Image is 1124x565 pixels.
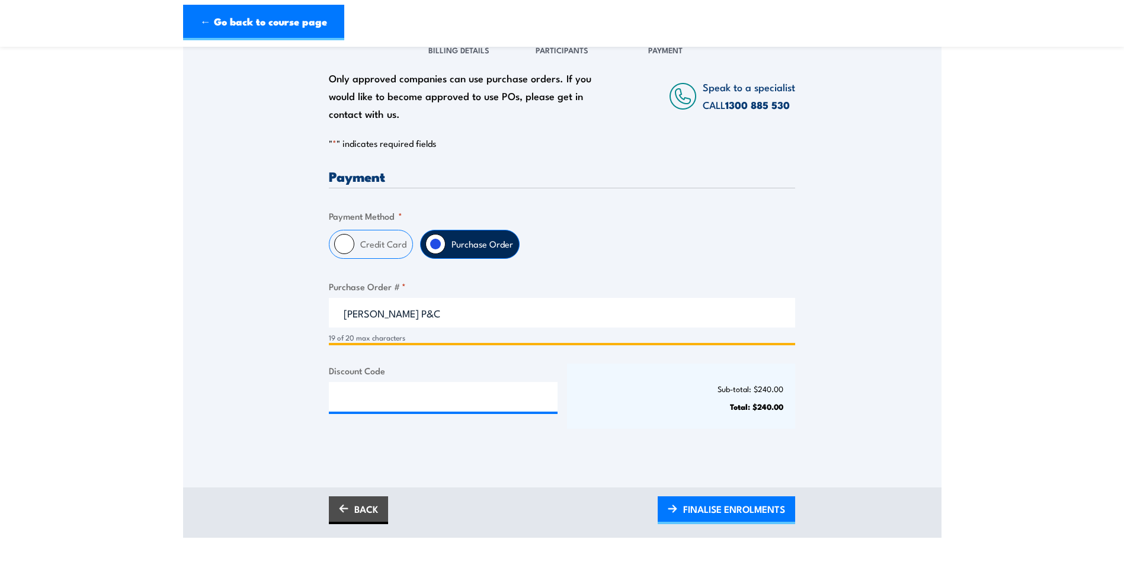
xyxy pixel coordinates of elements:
div: Only approved companies can use purchase orders. If you would like to become approved to use POs,... [329,69,598,123]
label: Discount Code [329,364,558,377]
label: Purchase Order # [329,280,795,293]
label: Credit Card [354,230,412,258]
p: Sub-total: $240.00 [579,384,784,393]
legend: Payment Method [329,209,402,223]
h3: Payment [329,169,795,183]
a: BACK [329,496,388,524]
span: Payment [648,44,683,56]
span: Participants [536,44,588,56]
label: Purchase Order [446,230,519,258]
a: 1300 885 530 [725,97,790,113]
p: " " indicates required fields [329,137,795,149]
strong: Total: $240.00 [730,400,783,412]
a: FINALISE ENROLMENTS [658,496,795,524]
span: Speak to a specialist CALL [703,79,795,112]
span: FINALISE ENROLMENTS [683,493,785,525]
span: Billing Details [428,44,489,56]
div: 19 of 20 max characters [329,332,795,344]
a: ← Go back to course page [183,5,344,40]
